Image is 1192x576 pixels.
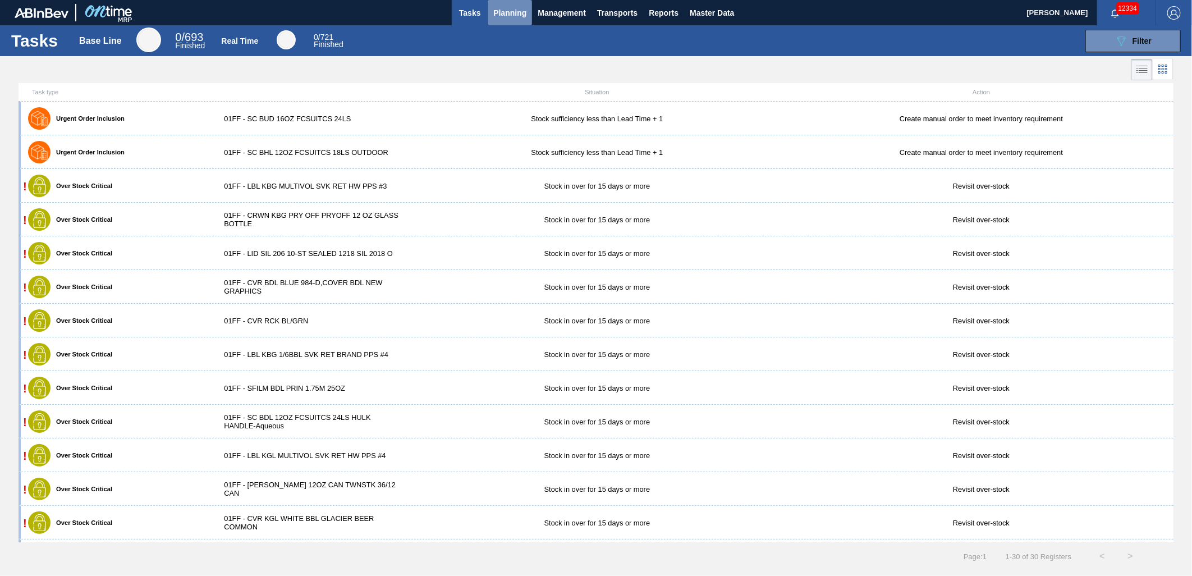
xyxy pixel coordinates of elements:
div: Stock in over for 15 days or more [405,384,790,392]
div: Stock in over for 15 days or more [405,216,790,224]
button: Notifications [1097,5,1133,21]
div: 01FF - LID SIL 206 10-ST SEALED 1218 SIL 2018 O [213,249,405,258]
span: Tasks [457,6,482,20]
div: Revisit over-stock [789,485,1173,493]
div: Stock in over for 15 days or more [405,182,790,190]
div: Base Line [175,33,205,49]
div: Revisit over-stock [789,418,1173,426]
span: ! [23,214,27,226]
span: / 721 [314,33,333,42]
div: Situation [405,89,790,95]
span: ! [23,416,27,428]
span: Finished [175,41,205,50]
label: Over Stock Critical [51,284,112,290]
img: Logout [1167,6,1181,20]
span: Reports [649,6,678,20]
div: 01FF - SC BUD 16OZ FCSUITCS 24LS [213,115,405,123]
label: Over Stock Critical [51,486,112,492]
span: ! [23,349,27,361]
span: Filter [1133,36,1152,45]
span: 0 [314,33,318,42]
div: Card Vision [1153,59,1173,80]
div: 01FF - SC BHL 12OZ FCSUITCS 18LS OUTDOOR [213,148,405,157]
button: > [1116,542,1144,570]
span: 0 [175,31,181,43]
label: Over Stock Critical [51,317,112,324]
span: Management [538,6,586,20]
div: Stock sufficiency less than Lead Time + 1 [405,115,790,123]
div: Stock in over for 15 days or more [405,519,790,527]
div: Stock in over for 15 days or more [405,418,790,426]
label: Over Stock Critical [51,182,112,189]
span: Finished [314,40,343,49]
div: 01FF - LBL KGL MULTIVOL SVK RET HW PPS #4 [213,451,405,460]
div: Stock in over for 15 days or more [405,485,790,493]
h1: Tasks [11,34,63,47]
div: Revisit over-stock [789,249,1173,258]
div: 01FF - LBL KBG 1/6BBL SVK RET BRAND PPS #4 [213,350,405,359]
div: 01FF - [PERSON_NAME] 12OZ CAN TWNSTK 36/12 CAN [213,481,405,497]
div: Create manual order to meet inventory requirement [789,115,1173,123]
label: Over Stock Critical [51,452,112,459]
div: 01FF - CVR KGL WHITE BBL GLACIER BEER COMMON [213,514,405,531]
label: Over Stock Critical [51,250,112,257]
div: Revisit over-stock [789,384,1173,392]
div: Revisit over-stock [789,216,1173,224]
div: Revisit over-stock [789,182,1173,190]
div: 01FF - LBL KBG MULTIVOL SVK RET HW PPS #3 [213,182,405,190]
label: Over Stock Critical [51,519,112,526]
div: 01FF - CRWN KBG PRY OFF PRYOFF 12 OZ GLASS BOTTLE [213,211,405,228]
div: Revisit over-stock [789,317,1173,325]
div: Base Line [79,36,122,46]
span: ! [23,483,27,496]
div: Real Time [314,34,343,48]
label: Urgent Order Inclusion [51,149,125,156]
div: Task type [21,89,213,95]
div: Revisit over-stock [789,283,1173,291]
div: Create manual order to meet inventory requirement [789,148,1173,157]
span: ! [23,382,27,395]
div: 01FF - SFILM BDL PRIN 1.75M 25OZ [213,384,405,392]
div: 01FF - SC BDL 12OZ FCSUITCS 24LS HULK HANDLE-Aqueous [213,413,405,430]
span: Transports [597,6,638,20]
button: Filter [1085,30,1181,52]
div: 01FF - CVR BDL BLUE 984-D,COVER BDL NEW GRAPHICS [213,278,405,295]
label: Over Stock Critical [51,351,112,358]
div: Action [789,89,1173,95]
span: ! [23,180,27,193]
div: Revisit over-stock [789,350,1173,359]
div: Revisit over-stock [789,451,1173,460]
span: ! [23,450,27,462]
span: ! [23,248,27,260]
button: < [1088,542,1116,570]
div: 01FF - CVR RCK BL/GRN [213,317,405,325]
div: Stock in over for 15 days or more [405,249,790,258]
div: Stock in over for 15 days or more [405,317,790,325]
div: Real Time [277,30,296,49]
img: TNhmsLtSVTkK8tSr43FrP2fwEKptu5GPRR3wAAAABJRU5ErkJggg== [15,8,68,18]
div: Stock sufficiency less than Lead Time + 1 [405,148,790,157]
div: Stock in over for 15 days or more [405,451,790,460]
label: Urgent Order Inclusion [51,115,125,122]
span: ! [23,517,27,529]
label: Over Stock Critical [51,418,112,425]
div: Real Time [221,36,258,45]
span: Planning [493,6,526,20]
span: ! [23,315,27,327]
div: Base Line [136,28,161,52]
label: Over Stock Critical [51,216,112,223]
label: Over Stock Critical [51,385,112,391]
div: List Vision [1131,59,1153,80]
span: ! [23,281,27,294]
span: Master Data [690,6,734,20]
span: Page : 1 [964,552,987,561]
div: Revisit over-stock [789,519,1173,527]
span: / 693 [175,31,203,43]
span: 12334 [1116,2,1139,15]
div: Stock in over for 15 days or more [405,350,790,359]
span: 1 - 30 of 30 Registers [1003,552,1071,561]
div: Stock in over for 15 days or more [405,283,790,291]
